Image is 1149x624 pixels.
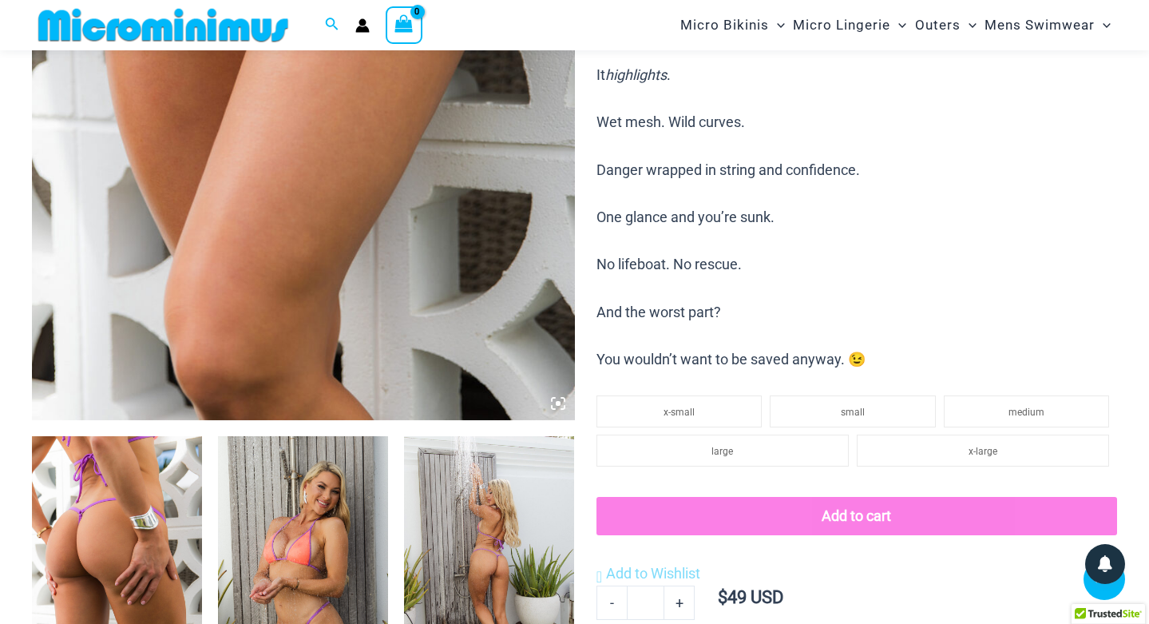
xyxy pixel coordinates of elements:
span: Menu Toggle [1095,5,1111,46]
span: medium [1008,407,1044,418]
span: Micro Lingerie [793,5,890,46]
a: Micro LingerieMenu ToggleMenu Toggle [789,5,910,46]
span: Menu Toggle [769,5,785,46]
img: MM SHOP LOGO FLAT [32,7,295,43]
span: small [841,407,865,418]
li: x-small [596,395,762,427]
li: medium [944,395,1109,427]
li: large [596,435,849,467]
a: - [596,586,627,619]
span: Menu Toggle [961,5,977,46]
li: x-large [857,435,1109,467]
span: x-large [969,446,997,457]
button: Add to cart [596,497,1117,535]
span: Outers [915,5,961,46]
a: OutersMenu ToggleMenu Toggle [911,5,981,46]
i: highlights [605,66,667,83]
nav: Site Navigation [674,2,1117,48]
a: Search icon link [325,15,339,35]
a: Micro BikinisMenu ToggleMenu Toggle [676,5,789,46]
span: Menu Toggle [890,5,906,46]
a: View Shopping Cart, empty [386,6,422,43]
input: Product quantity [627,586,664,619]
a: Add to Wishlist [596,562,700,586]
bdi: 49 USD [718,587,783,607]
a: Account icon link [355,18,370,33]
a: Mens SwimwearMenu ToggleMenu Toggle [981,5,1115,46]
span: large [711,446,733,457]
span: $ [718,587,727,607]
span: x-small [664,407,695,418]
span: Micro Bikinis [680,5,769,46]
span: Add to Wishlist [606,565,700,582]
a: + [664,586,695,619]
span: Mens Swimwear [985,5,1095,46]
li: small [770,395,935,427]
